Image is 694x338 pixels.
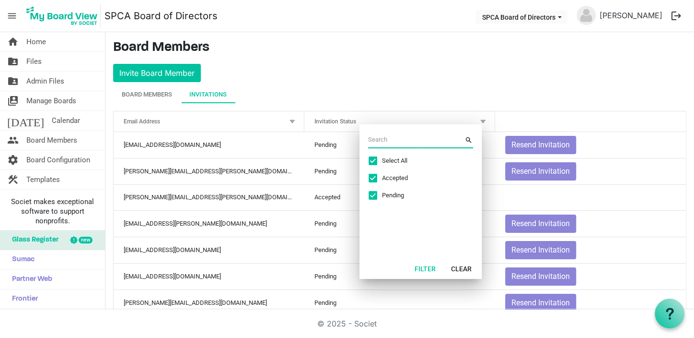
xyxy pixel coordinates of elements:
[7,250,35,269] span: Sumac
[304,290,495,316] td: Pending column header Invitation Status
[505,294,576,312] button: Resend Invitation
[189,90,227,99] div: Invitations
[26,32,46,51] span: Home
[314,118,356,125] span: Invitation Status
[505,162,576,181] button: Resend Invitation
[495,263,686,290] td: Resend Invitation is template cell column header
[113,64,201,82] button: Invite Board Member
[7,91,19,110] span: switch_account
[495,237,686,263] td: Resend Invitation is template cell column header
[26,150,90,169] span: Board Configuration
[114,237,304,263] td: tracyvanderwyk@brantcountyspca.com column header Email Address
[114,158,304,184] td: mike.mcgregor@rbc.com column header Email Address
[382,174,454,182] span: Accepted
[382,157,454,165] span: Select All
[26,72,64,91] span: Admin Files
[7,150,19,169] span: settings
[495,290,686,316] td: Resend Invitation is template cell column header
[304,184,495,210] td: Accepted column header Invitation Status
[52,111,80,130] span: Calendar
[114,132,304,158] td: kylermclean@yahoo.ca column header Email Address
[7,230,58,250] span: Glass Register
[495,184,686,210] td: is template cell column header
[577,6,596,25] img: no-profile-picture.svg
[7,32,19,51] span: home
[408,262,442,275] button: Filter
[304,132,495,158] td: Pending column header Invitation Status
[124,118,160,125] span: Email Address
[445,262,478,275] button: Clear
[23,4,101,28] img: My Board View Logo
[464,135,473,145] span: Search
[7,170,19,189] span: construction
[304,210,495,237] td: Pending column header Invitation Status
[382,191,454,200] span: Pending
[113,86,686,103] div: tab-header
[596,6,666,25] a: [PERSON_NAME]
[4,197,101,226] span: Societ makes exceptional software to support nonprofits.
[114,290,304,316] td: lance@calbecks.com column header Email Address
[368,133,464,147] input: Search
[23,4,104,28] a: My Board View Logo
[475,10,567,24] button: SPCA Board of Directors dropdownbutton
[122,90,172,99] div: Board Members
[7,52,19,71] span: folder_shared
[304,237,495,263] td: Pending column header Invitation Status
[104,6,218,25] a: SPCA Board of Directors
[26,170,60,189] span: Templates
[505,136,576,154] button: Resend Invitation
[505,267,576,286] button: Resend Invitation
[359,124,482,279] div: Excel filter dialog
[7,72,19,91] span: folder_shared
[26,52,42,71] span: Files
[304,158,495,184] td: Pending column header Invitation Status
[7,290,38,309] span: Frontier
[26,131,77,150] span: Board Members
[114,184,304,210] td: d.levac@rogers.com column header Email Address
[495,132,686,158] td: Resend Invitation is template cell column header
[3,7,21,25] span: menu
[495,158,686,184] td: Resend Invitation is template cell column header
[114,263,304,290] td: tvanderwyk@brantcountyspca.com column header Email Address
[304,263,495,290] td: Pending column header Invitation Status
[505,241,576,259] button: Resend Invitation
[113,40,686,56] h3: Board Members
[666,6,686,26] button: logout
[79,237,93,243] div: new
[26,91,76,110] span: Manage Boards
[317,319,377,328] a: © 2025 - Societ
[114,210,304,237] td: aimmiepoag@rogers.com column header Email Address
[505,215,576,233] button: Resend Invitation
[495,210,686,237] td: Resend Invitation is template cell column header
[7,111,44,130] span: [DATE]
[7,270,52,289] span: Partner Web
[7,131,19,150] span: people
